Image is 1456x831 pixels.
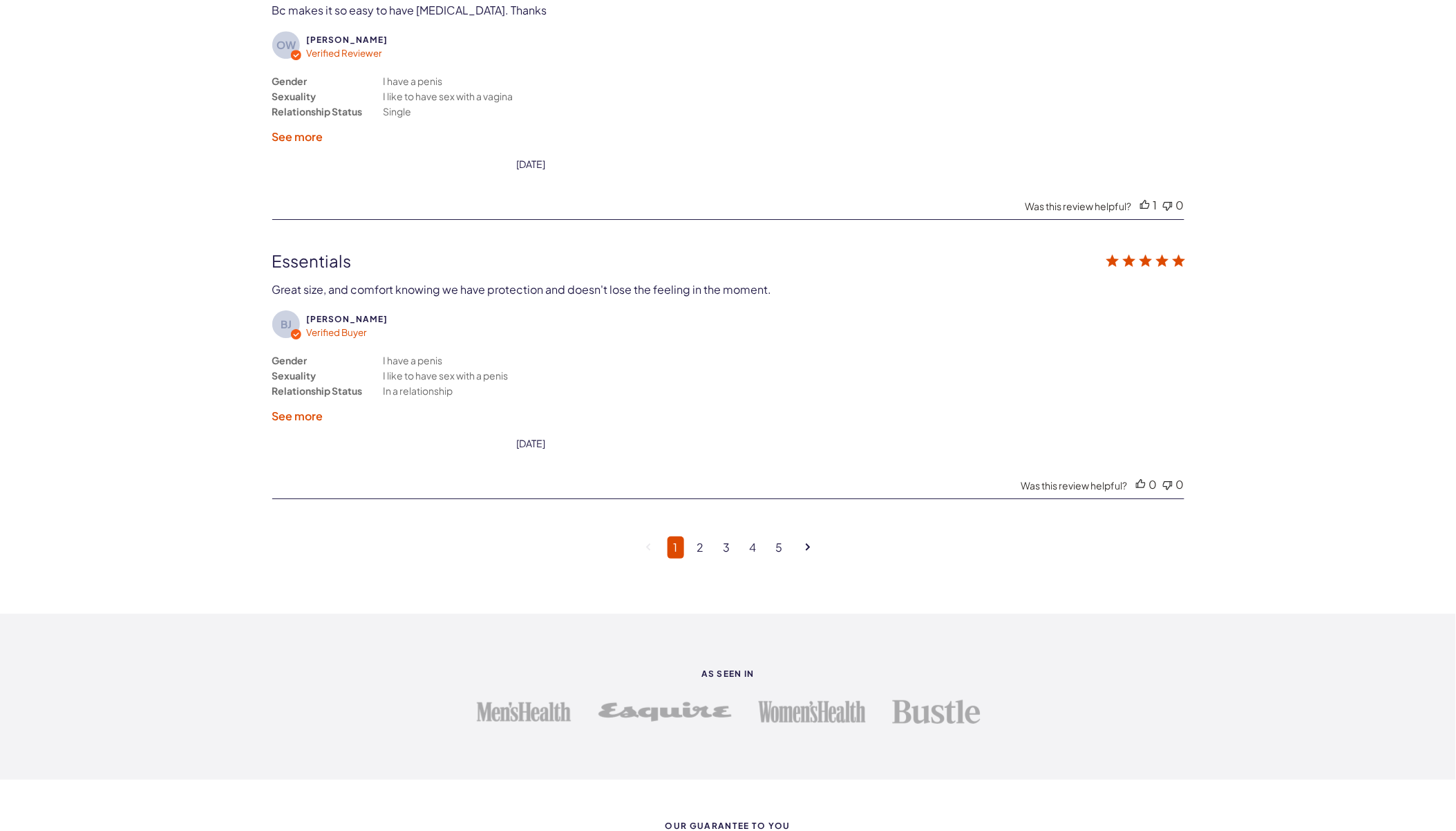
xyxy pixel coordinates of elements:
div: Relationship Status [272,383,363,398]
a: Page 1 [668,536,684,559]
div: Essentials [272,250,1002,271]
div: Relationship Status [272,104,363,119]
img: Esquire logo [598,699,732,725]
span: Owen W. [307,35,388,45]
div: Great size, and comfort knowing we have protection and doesn't lose the feeling in the moment. [272,282,772,297]
div: 0 [1149,477,1157,492]
label: See more [272,409,323,423]
div: date [517,437,546,449]
div: I have a penis [384,73,443,88]
div: date [517,158,546,170]
div: Vote up [1140,198,1150,212]
label: See more [272,129,323,144]
div: In a relationship [384,383,453,398]
div: I like to have sex with a penis [384,368,509,383]
a: Goto Page 5 [770,536,789,559]
span: Verified Reviewer [307,47,383,59]
div: I like to have sex with a vagina [384,88,513,104]
div: Single [384,104,412,119]
div: 0 [1176,477,1184,492]
div: I have a penis [384,353,443,368]
div: Gender [272,73,308,88]
div: 0 [1176,198,1184,212]
div: Bc makes it so easy to have [MEDICAL_DATA]. Thanks [272,3,547,17]
text: BJ [281,317,292,330]
a: Goto next page [800,533,817,562]
a: Goto Page 2 [691,536,710,559]
div: Sexuality [272,368,316,383]
div: 1 [1153,198,1157,212]
div: [DATE] [517,437,546,449]
span: Our Guarantee to you [272,821,1184,830]
div: Vote up [1136,477,1146,492]
img: Women's Health logo [758,699,866,725]
text: OW [276,38,296,51]
a: Goto Page 4 [744,536,763,559]
div: Gender [272,353,308,368]
div: Vote down [1163,477,1173,492]
div: Sexuality [272,88,316,104]
img: Men's Health logo [475,699,571,725]
div: Vote down [1163,198,1173,212]
div: Was this review helpful? [1021,479,1128,492]
span: Verified Buyer [307,326,368,338]
span: Ben J. [307,314,388,324]
a: Goto Page 3 [717,536,737,559]
strong: As Seen In [272,669,1184,678]
div: [DATE] [517,158,546,170]
div: Was this review helpful? [1025,200,1132,212]
img: Bustle logo [892,699,981,725]
a: Goto previous page [640,533,657,562]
